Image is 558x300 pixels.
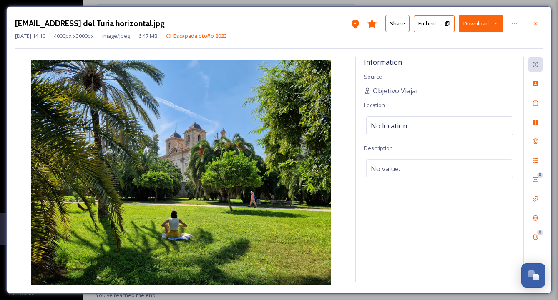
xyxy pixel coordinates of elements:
span: Source [364,73,382,80]
span: No location [371,121,407,131]
span: Description [364,144,393,152]
span: Location [364,101,385,109]
h3: [EMAIL_ADDRESS] del Turia horizontal.jpg [15,17,165,30]
button: Open Chat [521,263,545,287]
span: Objetivo Viajar [373,86,419,96]
span: 4000 px x 3000 px [54,32,94,40]
button: Embed [414,15,440,32]
span: 6.47 MB [138,32,158,40]
div: 0 [537,172,543,178]
button: Share [385,15,410,32]
span: Information [364,57,402,67]
span: No value. [371,164,400,174]
span: [DATE] 14:10 [15,32,45,40]
span: image/jpeg [102,32,130,40]
button: Download [459,15,503,32]
div: 0 [537,230,543,235]
img: aliciabea%40objetivoviajar.com-Jardin%20del%20Turia%20horizontal.jpg [15,60,347,285]
span: Escapada otoño 2023 [173,32,227,40]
